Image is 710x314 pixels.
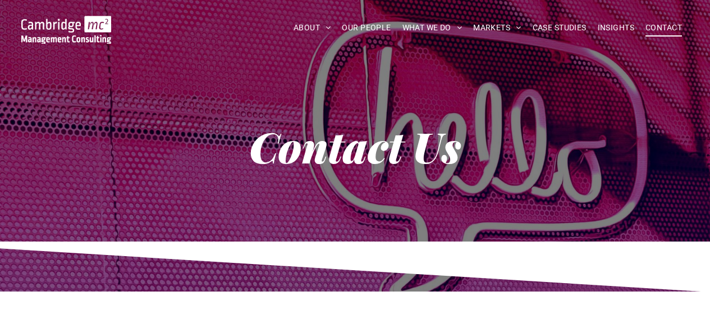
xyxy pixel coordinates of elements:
a: CONTACT [640,19,688,37]
a: OUR PEOPLE [336,19,396,37]
strong: Contact [249,118,403,174]
a: MARKETS [468,19,526,37]
strong: Us [413,118,461,174]
a: WHAT WE DO [397,19,468,37]
a: CASE STUDIES [527,19,592,37]
a: INSIGHTS [592,19,640,37]
img: Go to Homepage [21,16,112,44]
a: ABOUT [288,19,337,37]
